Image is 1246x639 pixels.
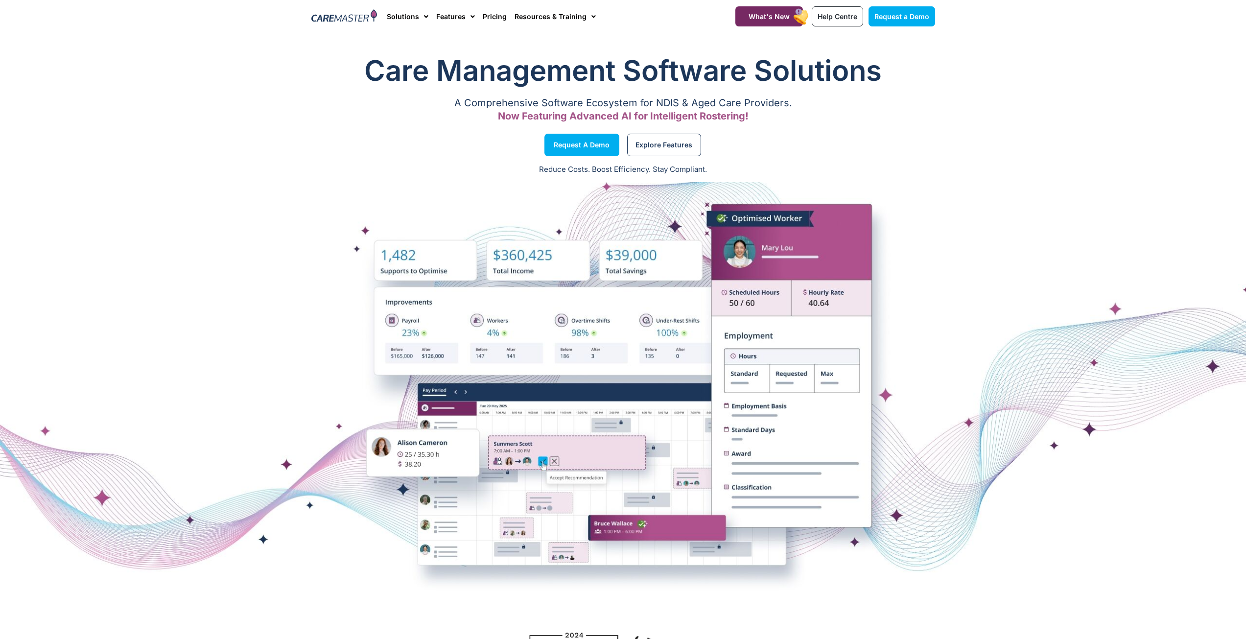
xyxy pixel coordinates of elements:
[812,6,863,26] a: Help Centre
[311,100,935,106] p: A Comprehensive Software Ecosystem for NDIS & Aged Care Providers.
[735,6,803,26] a: What's New
[749,12,790,21] span: What's New
[635,142,692,147] span: Explore Features
[544,134,619,156] a: Request a Demo
[627,134,701,156] a: Explore Features
[818,12,857,21] span: Help Centre
[869,6,935,26] a: Request a Demo
[498,110,749,122] span: Now Featuring Advanced AI for Intelligent Rostering!
[311,51,935,90] h1: Care Management Software Solutions
[554,142,610,147] span: Request a Demo
[6,164,1240,175] p: Reduce Costs. Boost Efficiency. Stay Compliant.
[311,9,377,24] img: CareMaster Logo
[874,12,929,21] span: Request a Demo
